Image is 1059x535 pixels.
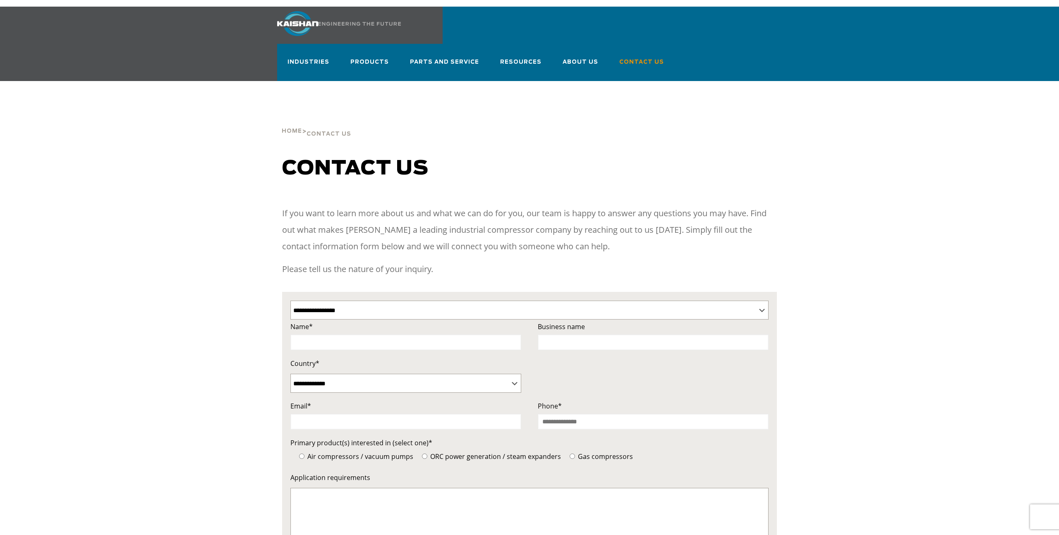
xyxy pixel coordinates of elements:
span: Parts and Service [410,57,479,69]
a: Resources [500,51,542,81]
label: Email* [290,400,521,412]
span: Contact us [282,159,429,179]
img: Engineering the future [318,22,401,26]
span: ORC power generation / steam expanders [429,452,561,461]
label: Country* [290,358,521,369]
a: Contact Us [619,51,664,79]
p: Please tell us the nature of your inquiry. [282,261,777,277]
a: Industries [288,51,330,81]
label: Name* [290,321,521,332]
span: Contact Us [619,57,664,67]
div: > [282,110,351,141]
label: Application requirements [290,472,769,483]
input: Air compressors / vacuum pumps [299,454,304,459]
label: Phone* [538,400,769,412]
span: Air compressors / vacuum pumps [306,452,413,461]
span: Contact Us [307,131,351,137]
a: About Us [563,51,599,81]
span: About Us [563,57,599,69]
span: Home [282,129,302,134]
span: Resources [500,57,542,69]
span: Products [350,57,389,69]
input: Gas compressors [570,454,575,459]
span: Gas compressors [576,452,633,461]
img: kaishan logo [277,11,318,36]
a: Products [350,51,389,81]
a: Kaishan USA [277,7,424,44]
span: Industries [288,57,330,69]
label: Business name [538,321,769,332]
p: If you want to learn more about us and what we can do for you, our team is happy to answer any qu... [282,205,777,255]
input: ORC power generation / steam expanders [422,454,427,459]
a: Parts and Service [410,51,479,81]
a: Home [282,127,302,134]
